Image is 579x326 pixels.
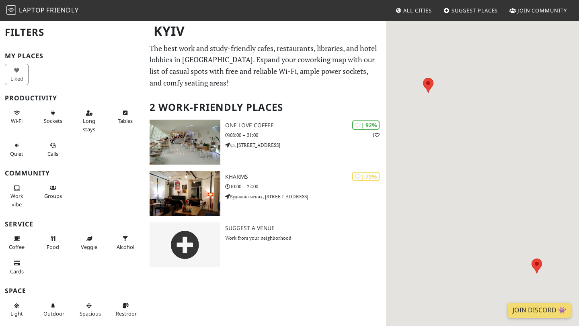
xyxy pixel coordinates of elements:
[118,117,133,124] span: Work-friendly tables
[225,131,386,139] p: 08:00 – 21:00
[47,150,58,157] span: Video/audio calls
[225,183,386,190] p: 10:00 – 22:00
[44,192,62,200] span: Group tables
[403,7,432,14] span: All Cities
[150,43,381,89] p: The best work and study-friendly cafes, restaurants, libraries, and hotel lobbies in [GEOGRAPHIC_...
[80,310,101,317] span: Spacious
[10,192,23,208] span: People working
[440,3,501,18] a: Suggest Places
[225,225,386,232] h3: Suggest a Venue
[10,268,24,275] span: Credit cards
[5,299,29,320] button: Light
[44,117,62,124] span: Power sockets
[225,193,386,200] p: Будинок вчених, [STREET_ADDRESS]
[5,220,140,228] h3: Service
[352,120,380,130] div: | 92%
[41,299,65,320] button: Outdoor
[5,94,140,102] h3: Productivity
[83,117,95,132] span: Long stays
[9,243,25,251] span: Coffee
[352,172,380,181] div: | 79%
[19,6,45,14] span: Laptop
[225,122,386,129] h3: ONE LOVE coffee
[41,139,65,160] button: Calls
[150,222,220,267] img: gray-place-d2bdb4477600e061c01bd816cc0f2ef0cfcb1ca9e3ad78868dd16fb2af073a21.png
[77,106,101,136] button: Long stays
[392,3,435,18] a: All Cities
[150,171,220,216] img: Kharms
[41,106,65,128] button: Sockets
[5,52,140,60] h3: My Places
[77,299,101,320] button: Spacious
[113,299,137,320] button: Restroom
[517,7,567,14] span: Join Community
[225,173,386,180] h3: Kharms
[5,20,140,45] h2: Filters
[145,222,386,267] a: Suggest a Venue Work from your neighborhood
[225,141,386,149] p: ул. [STREET_ADDRESS]
[225,234,386,242] p: Work from your neighborhood
[5,106,29,128] button: Wi-Fi
[77,232,101,253] button: Veggie
[46,6,78,14] span: Friendly
[117,243,134,251] span: Alcohol
[113,106,137,128] button: Tables
[5,169,140,177] h3: Community
[506,3,570,18] a: Join Community
[150,95,381,120] h2: 2 Work-Friendly Places
[81,243,97,251] span: Veggie
[147,20,384,42] h1: Kyiv
[452,7,498,14] span: Suggest Places
[10,150,23,157] span: Quiet
[6,4,79,18] a: LaptopFriendly LaptopFriendly
[10,310,23,317] span: Natural light
[113,232,137,253] button: Alcohol
[5,257,29,278] button: Cards
[43,310,64,317] span: Outdoor area
[41,181,65,203] button: Groups
[5,139,29,160] button: Quiet
[11,117,23,124] span: Stable Wi-Fi
[47,243,59,251] span: Food
[145,120,386,165] a: ONE LOVE coffee | 92% 1 ONE LOVE coffee 08:00 – 21:00 ул. [STREET_ADDRESS]
[5,287,140,295] h3: Space
[6,5,16,15] img: LaptopFriendly
[372,131,380,139] p: 1
[150,120,220,165] img: ONE LOVE coffee
[41,232,65,253] button: Food
[5,181,29,211] button: Work vibe
[508,303,571,318] a: Join Discord 👾
[145,171,386,216] a: Kharms | 79% Kharms 10:00 – 22:00 Будинок вчених, [STREET_ADDRESS]
[5,232,29,253] button: Coffee
[116,310,140,317] span: Restroom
